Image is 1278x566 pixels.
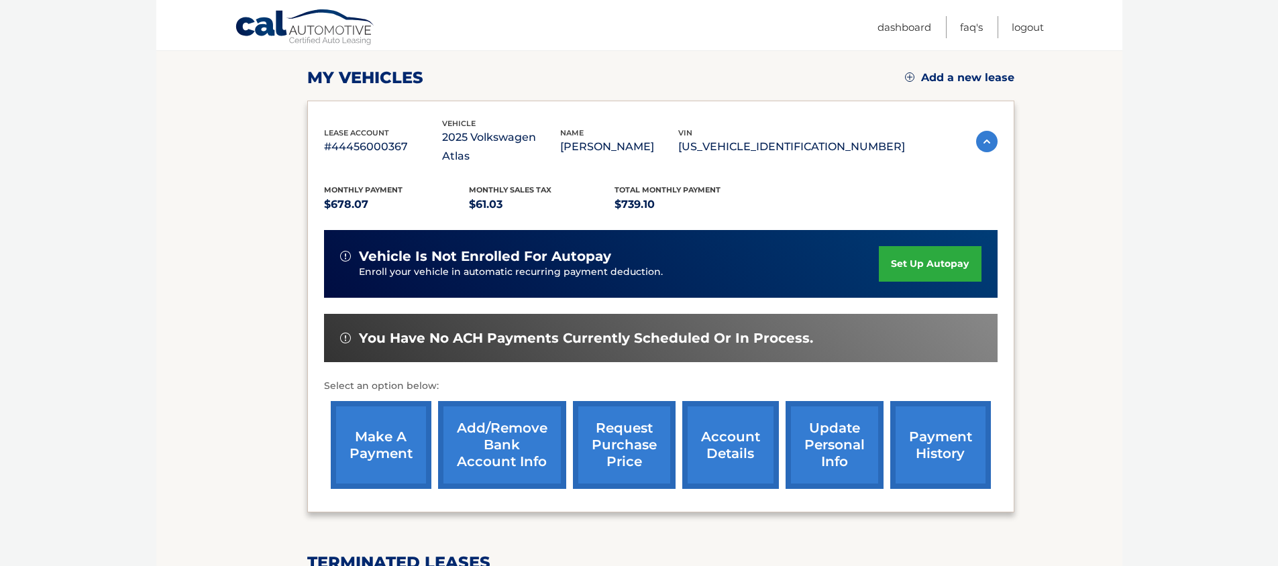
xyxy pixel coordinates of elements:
span: vin [678,128,692,137]
span: lease account [324,128,389,137]
a: update personal info [786,401,884,489]
span: vehicle is not enrolled for autopay [359,248,611,265]
span: Monthly sales Tax [469,185,551,194]
span: Total Monthly Payment [615,185,721,194]
img: accordion-active.svg [976,131,998,152]
a: account details [682,401,779,489]
span: name [560,128,584,137]
a: FAQ's [960,16,983,38]
a: Dashboard [877,16,931,38]
a: Logout [1012,16,1044,38]
p: [PERSON_NAME] [560,137,678,156]
a: Cal Automotive [235,9,376,48]
a: Add/Remove bank account info [438,401,566,489]
p: 2025 Volkswagen Atlas [442,128,560,166]
a: payment history [890,401,991,489]
p: $678.07 [324,195,470,214]
p: $61.03 [469,195,615,214]
p: #44456000367 [324,137,442,156]
img: add.svg [905,72,914,82]
img: alert-white.svg [340,251,351,262]
a: make a payment [331,401,431,489]
p: $739.10 [615,195,760,214]
img: alert-white.svg [340,333,351,343]
p: Select an option below: [324,378,998,394]
p: Enroll your vehicle in automatic recurring payment deduction. [359,265,880,280]
h2: my vehicles [307,68,423,88]
a: request purchase price [573,401,676,489]
span: vehicle [442,119,476,128]
p: [US_VEHICLE_IDENTIFICATION_NUMBER] [678,137,905,156]
a: Add a new lease [905,71,1014,84]
a: set up autopay [879,246,981,282]
span: Monthly Payment [324,185,403,194]
span: You have no ACH payments currently scheduled or in process. [359,330,813,347]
